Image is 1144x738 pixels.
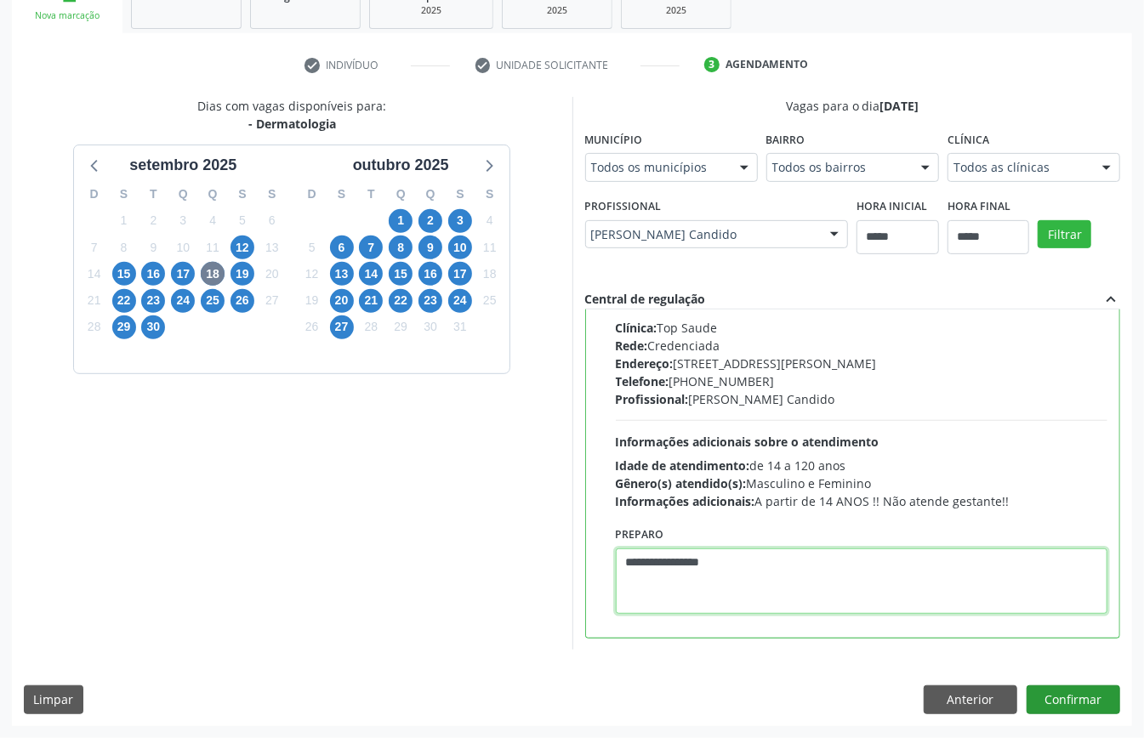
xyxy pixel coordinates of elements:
[141,315,165,339] span: terça-feira, 30 de setembro de 2025
[141,289,165,313] span: terça-feira, 23 de setembro de 2025
[389,262,413,286] span: quarta-feira, 15 de outubro de 2025
[478,262,502,286] span: sábado, 18 de outubro de 2025
[948,194,1010,220] label: Hora final
[475,181,504,207] div: S
[300,236,324,259] span: domingo, 5 de outubro de 2025
[201,262,225,286] span: quinta-feira, 18 de setembro de 2025
[330,236,354,259] span: segunda-feira, 6 de outubro de 2025
[198,181,228,207] div: Q
[24,9,111,22] div: Nova marcação
[591,226,814,243] span: [PERSON_NAME] Candido
[616,522,664,548] label: Preparo
[616,319,1108,337] div: Top Saude
[171,236,195,259] span: quarta-feira, 10 de setembro de 2025
[616,475,747,491] span: Gênero(s) atendido(s):
[327,181,356,207] div: S
[616,337,1108,355] div: Credenciada
[231,262,254,286] span: sexta-feira, 19 de setembro de 2025
[478,209,502,233] span: sábado, 4 de outubro de 2025
[112,262,136,286] span: segunda-feira, 15 de setembro de 2025
[448,262,472,286] span: sexta-feira, 17 de outubro de 2025
[418,289,442,313] span: quinta-feira, 23 de outubro de 2025
[356,181,386,207] div: T
[616,391,689,407] span: Profissional:
[257,181,287,207] div: S
[616,355,674,372] span: Endereço:
[478,236,502,259] span: sábado, 11 de outubro de 2025
[416,181,446,207] div: Q
[141,236,165,259] span: terça-feira, 9 de setembro de 2025
[359,262,383,286] span: terça-feira, 14 de outubro de 2025
[171,262,195,286] span: quarta-feira, 17 de setembro de 2025
[448,236,472,259] span: sexta-feira, 10 de outubro de 2025
[880,98,919,114] span: [DATE]
[953,159,1085,176] span: Todos as clínicas
[448,209,472,233] span: sexta-feira, 3 de outubro de 2025
[141,209,165,233] span: terça-feira, 2 de setembro de 2025
[389,236,413,259] span: quarta-feira, 8 de outubro de 2025
[197,97,386,133] div: Dias com vagas disponíveis para:
[201,236,225,259] span: quinta-feira, 11 de setembro de 2025
[418,262,442,286] span: quinta-feira, 16 de outubro de 2025
[857,194,927,220] label: Hora inicial
[359,236,383,259] span: terça-feira, 7 de outubro de 2025
[418,236,442,259] span: quinta-feira, 9 de outubro de 2025
[515,4,600,17] div: 2025
[83,262,106,286] span: domingo, 14 de setembro de 2025
[201,289,225,313] span: quinta-feira, 25 de setembro de 2025
[616,320,657,336] span: Clínica:
[122,154,243,177] div: setembro 2025
[418,209,442,233] span: quinta-feira, 2 de outubro de 2025
[112,209,136,233] span: segunda-feira, 1 de setembro de 2025
[197,115,386,133] div: - Dermatologia
[171,209,195,233] span: quarta-feira, 3 de setembro de 2025
[386,181,416,207] div: Q
[260,209,284,233] span: sábado, 6 de setembro de 2025
[772,159,904,176] span: Todos os bairros
[1101,290,1120,309] i: expand_less
[478,289,502,313] span: sábado, 25 de outubro de 2025
[448,289,472,313] span: sexta-feira, 24 de outubro de 2025
[231,289,254,313] span: sexta-feira, 26 de setembro de 2025
[83,236,106,259] span: domingo, 7 de setembro de 2025
[585,194,662,220] label: Profissional
[112,236,136,259] span: segunda-feira, 8 de setembro de 2025
[171,289,195,313] span: quarta-feira, 24 de setembro de 2025
[346,154,456,177] div: outubro 2025
[585,290,706,309] div: Central de regulação
[616,390,1108,408] div: [PERSON_NAME] Candido
[24,685,83,714] button: Limpar
[704,57,720,72] div: 3
[297,181,327,207] div: D
[616,474,1108,492] div: Masculino e Feminino
[616,457,750,474] span: Idade de atendimento:
[418,315,442,339] span: quinta-feira, 30 de outubro de 2025
[79,181,109,207] div: D
[300,315,324,339] span: domingo, 26 de outubro de 2025
[634,4,719,17] div: 2025
[616,373,669,389] span: Telefone:
[112,289,136,313] span: segunda-feira, 22 de setembro de 2025
[616,372,1108,390] div: [PHONE_NUMBER]
[726,57,808,72] div: Agendamento
[168,181,198,207] div: Q
[616,492,1108,510] div: A partir de 14 ANOS !! Não atende gestante!!
[616,493,755,509] span: Informações adicionais:
[359,315,383,339] span: terça-feira, 28 de outubro de 2025
[1027,685,1120,714] button: Confirmar
[446,181,475,207] div: S
[1038,220,1091,249] button: Filtrar
[389,315,413,339] span: quarta-feira, 29 de outubro de 2025
[382,4,481,17] div: 2025
[141,262,165,286] span: terça-feira, 16 de setembro de 2025
[109,181,139,207] div: S
[300,289,324,313] span: domingo, 19 de outubro de 2025
[260,236,284,259] span: sábado, 13 de setembro de 2025
[585,127,643,153] label: Município
[330,262,354,286] span: segunda-feira, 13 de outubro de 2025
[766,127,805,153] label: Bairro
[616,338,648,354] span: Rede:
[948,127,989,153] label: Clínica
[616,434,879,450] span: Informações adicionais sobre o atendimento
[616,457,1108,474] div: de 14 a 120 anos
